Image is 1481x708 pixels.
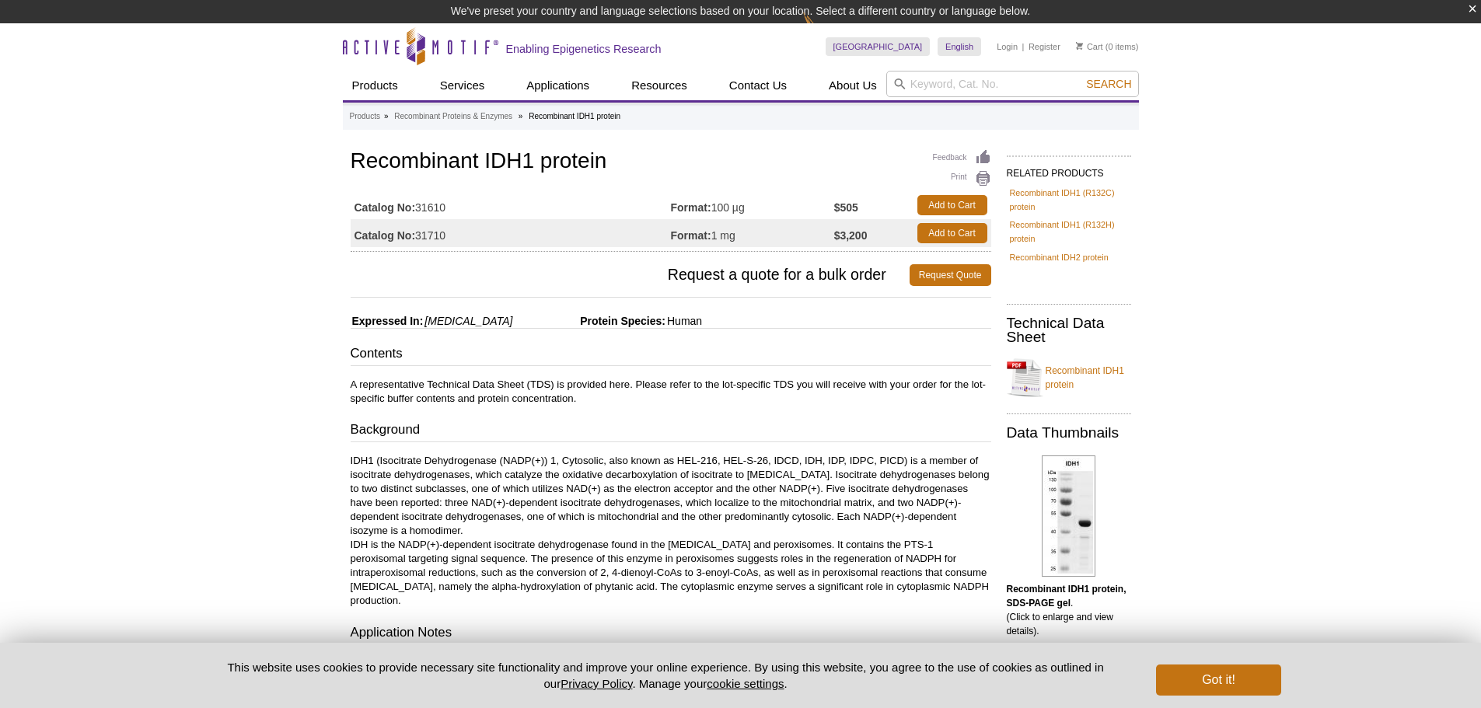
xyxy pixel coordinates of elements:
p: IDH1 (Isocitrate Dehydrogenase (NADP(+)) 1, Cytosolic, also known as HEL-216, HEL-S-26, IDCD, IDH... [351,454,991,608]
td: 31610 [351,191,671,219]
button: cookie settings [707,677,784,690]
p: . (Click to enlarge and view details). [1007,582,1131,638]
h2: Technical Data Sheet [1007,316,1131,344]
a: Recombinant IDH1 protein [1007,354,1131,401]
a: Resources [622,71,697,100]
a: Products [350,110,380,124]
button: Got it! [1156,664,1280,696]
a: Services [431,71,494,100]
img: Change Here [803,12,844,48]
strong: Catalog No: [355,228,416,242]
h1: Recombinant IDH1 protein [351,149,991,176]
h2: Data Thumbnails [1007,426,1131,440]
p: A representative Technical Data Sheet (TDS) is provided here. Please refer to the lot-specific TD... [351,378,991,406]
span: Request a quote for a bulk order [351,264,910,286]
h3: Background [351,420,991,442]
a: Register [1029,41,1060,52]
p: This website uses cookies to provide necessary site functionality and improve your online experie... [201,659,1131,692]
a: Recombinant IDH2 protein [1010,250,1109,264]
a: Print [933,170,991,187]
td: 100 µg [671,191,834,219]
a: About Us [819,71,886,100]
span: Search [1086,78,1131,90]
i: [MEDICAL_DATA] [424,315,512,327]
strong: $505 [834,201,858,214]
a: Contact Us [720,71,796,100]
td: 31710 [351,219,671,247]
a: Recombinant IDH1 (R132C) protein [1010,186,1128,214]
a: Recombinant Proteins & Enzymes [394,110,512,124]
a: Recombinant IDH1 (R132H) protein [1010,218,1128,246]
span: Protein Species: [515,315,665,327]
span: Human [665,315,702,327]
a: [GEOGRAPHIC_DATA] [826,37,931,56]
td: 1 mg [671,219,834,247]
a: Products [343,71,407,100]
span: Expressed In: [351,315,424,327]
img: Recombinant IDH1 protein, SDS-PAGE gel. [1042,455,1095,577]
li: Recombinant IDH1 protein [529,112,620,120]
a: Feedback [933,149,991,166]
li: | [1022,37,1025,56]
button: Search [1081,77,1136,91]
h3: Contents [351,344,991,366]
a: English [938,37,981,56]
a: Cart [1076,41,1103,52]
strong: Format: [671,228,711,242]
a: Privacy Policy [561,677,632,690]
a: Add to Cart [917,223,987,243]
li: (0 items) [1076,37,1139,56]
strong: Format: [671,201,711,214]
li: » [519,112,523,120]
h2: RELATED PRODUCTS [1007,155,1131,183]
img: Your Cart [1076,42,1083,50]
a: Login [997,41,1018,52]
strong: Catalog No: [355,201,416,214]
a: Add to Cart [917,195,987,215]
h2: Enabling Epigenetics Research [506,42,662,56]
b: Recombinant IDH1 protein, SDS-PAGE gel [1007,584,1126,609]
a: Request Quote [910,264,991,286]
input: Keyword, Cat. No. [886,71,1139,97]
a: Applications [517,71,599,100]
strong: $3,200 [834,228,868,242]
h3: Application Notes [351,623,991,645]
li: » [384,112,389,120]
